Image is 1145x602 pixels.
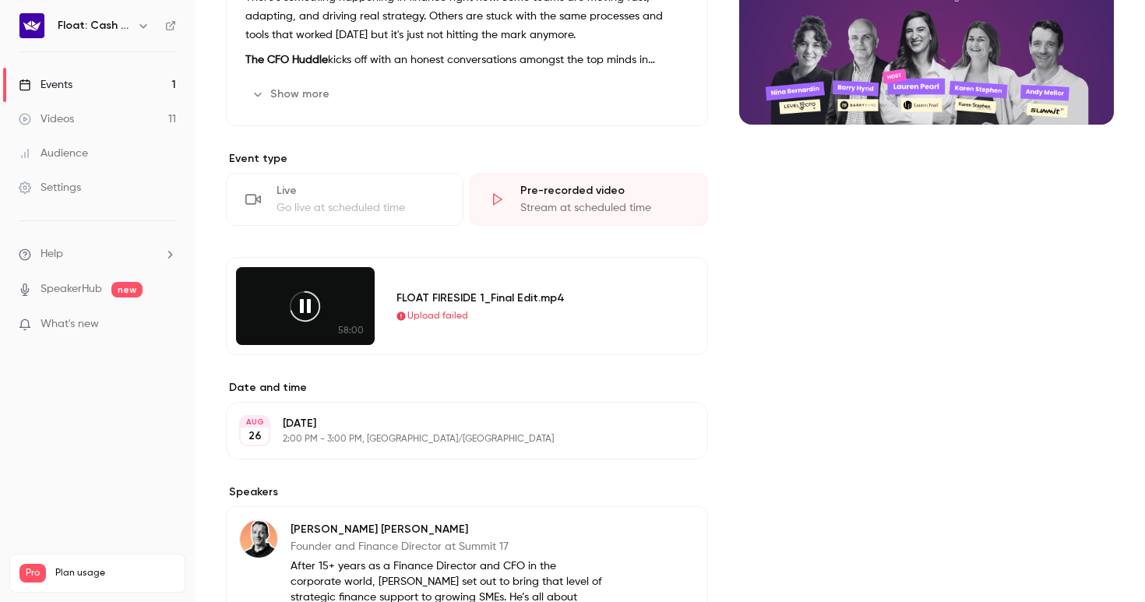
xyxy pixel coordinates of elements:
[245,55,328,65] strong: The CFO Huddle
[520,183,688,199] div: Pre-recorded video
[19,111,74,127] div: Videos
[241,417,269,428] div: AUG
[291,539,607,554] p: Founder and Finance Director at Summit 17
[19,77,72,93] div: Events
[19,246,176,262] li: help-dropdown-opener
[407,309,468,323] span: Upload failed
[520,200,688,216] div: Stream at scheduled time
[19,180,81,195] div: Settings
[226,173,463,226] div: LiveGo live at scheduled time
[283,416,625,431] p: [DATE]
[291,522,607,537] p: [PERSON_NAME] [PERSON_NAME]
[41,281,102,297] a: SpeakerHub
[283,433,625,445] p: 2:00 PM - 3:00 PM, [GEOGRAPHIC_DATA]/[GEOGRAPHIC_DATA]
[19,13,44,38] img: Float: Cash Flow Intelligence Series
[226,151,708,167] p: Event type
[245,82,339,107] button: Show more
[226,380,708,396] label: Date and time
[245,51,689,69] p: kicks off with an honest conversations amongst the top minds in finance about what happens when f...
[55,567,175,579] span: Plan usage
[277,183,444,199] div: Live
[470,173,707,226] div: Pre-recorded videoStream at scheduled time
[111,282,143,297] span: new
[226,484,708,500] label: Speakers
[396,290,670,306] div: FLOAT FIRESIDE 1_Final Edit.mp4
[19,146,88,161] div: Audience
[58,18,131,33] h6: Float: Cash Flow Intelligence Series
[41,316,99,333] span: What's new
[240,520,277,558] img: Andy Mellor
[277,200,444,216] div: Go live at scheduled time
[248,428,262,444] p: 26
[41,246,63,262] span: Help
[19,564,46,583] span: Pro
